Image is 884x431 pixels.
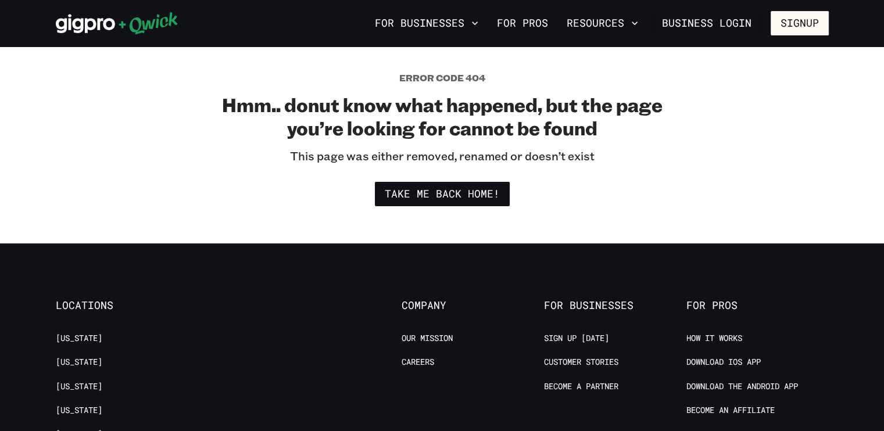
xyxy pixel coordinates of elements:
[686,333,742,344] a: How it Works
[56,357,102,368] a: [US_STATE]
[402,299,544,312] span: Company
[56,299,198,312] span: Locations
[686,405,775,416] a: Become an Affiliate
[544,299,686,312] span: For Businesses
[290,149,595,163] p: This page was either removed, renamed or doesn’t exist
[56,381,102,392] a: [US_STATE]
[652,11,761,35] a: Business Login
[544,381,618,392] a: Become a Partner
[221,93,663,139] h2: Hmm.. donut know what happened, but the page you’re looking for cannot be found
[370,13,483,33] button: For Businesses
[402,357,434,368] a: Careers
[492,13,553,33] a: For Pros
[399,72,485,84] h5: Error code 404
[686,381,798,392] a: Download the Android App
[402,333,453,344] a: Our Mission
[562,13,643,33] button: Resources
[56,333,102,344] a: [US_STATE]
[375,182,510,206] a: Take me back home!
[771,11,829,35] button: Signup
[544,357,618,368] a: Customer stories
[544,333,609,344] a: Sign up [DATE]
[56,405,102,416] a: [US_STATE]
[686,357,761,368] a: Download IOS App
[686,299,829,312] span: For Pros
